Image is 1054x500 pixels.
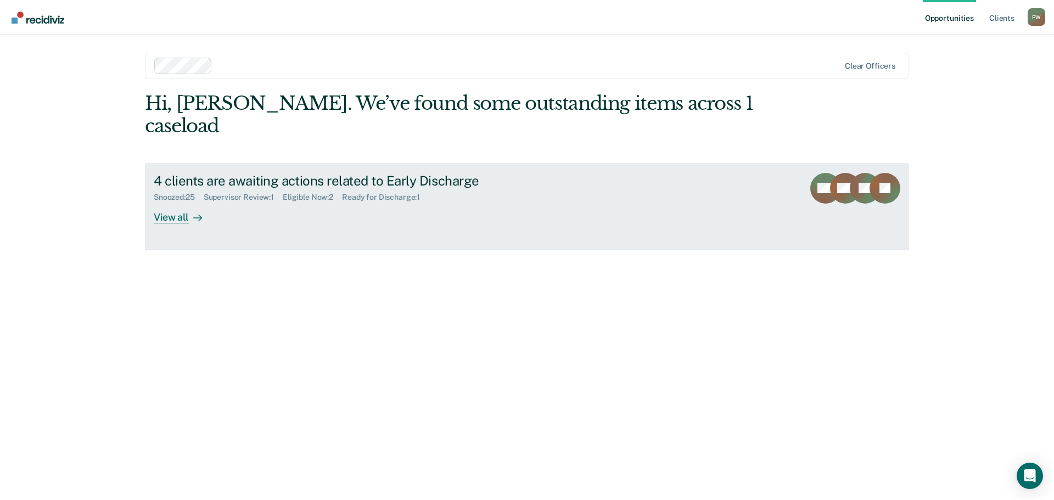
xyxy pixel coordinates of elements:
[283,193,342,202] div: Eligible Now : 2
[1028,8,1045,26] button: Profile dropdown button
[1017,463,1043,489] div: Open Intercom Messenger
[1028,8,1045,26] div: P W
[154,173,539,189] div: 4 clients are awaiting actions related to Early Discharge
[845,61,895,71] div: Clear officers
[145,164,909,250] a: 4 clients are awaiting actions related to Early DischargeSnoozed:25Supervisor Review:1Eligible No...
[12,12,64,24] img: Recidiviz
[204,193,283,202] div: Supervisor Review : 1
[145,92,756,137] div: Hi, [PERSON_NAME]. We’ve found some outstanding items across 1 caseload
[154,193,204,202] div: Snoozed : 25
[342,193,429,202] div: Ready for Discharge : 1
[154,202,215,223] div: View all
